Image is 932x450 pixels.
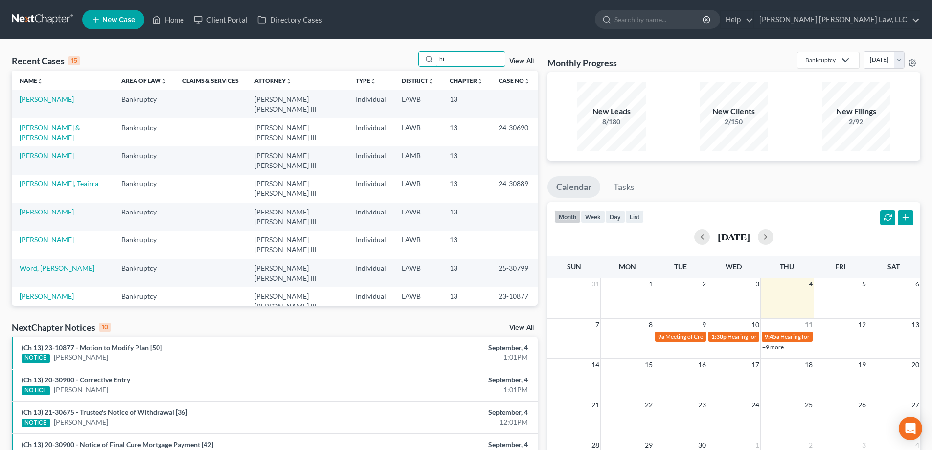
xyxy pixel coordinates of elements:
[726,262,742,271] span: Wed
[674,262,687,271] span: Tue
[509,58,534,65] a: View All
[804,399,814,411] span: 25
[605,210,625,223] button: day
[718,232,750,242] h2: [DATE]
[114,203,175,231] td: Bankruptcy
[348,90,394,118] td: Individual
[394,90,442,118] td: LAWB
[499,77,530,84] a: Case Nounfold_more
[721,11,753,28] a: Help
[436,52,505,66] input: Search by name...
[161,78,167,84] i: unfold_more
[99,323,111,332] div: 10
[247,146,348,174] td: [PERSON_NAME] [PERSON_NAME] III
[20,77,43,84] a: Nameunfold_more
[348,231,394,259] td: Individual
[114,90,175,118] td: Bankruptcy
[697,399,707,411] span: 23
[348,146,394,174] td: Individual
[348,259,394,287] td: Individual
[114,259,175,287] td: Bankruptcy
[625,210,644,223] button: list
[22,440,213,449] a: (Ch 13) 20-30900 - Notice of Final Cure Mortgage Payment [42]
[102,16,135,24] span: New Case
[394,203,442,231] td: LAWB
[804,319,814,331] span: 11
[780,262,794,271] span: Thu
[554,210,581,223] button: month
[54,353,108,362] a: [PERSON_NAME]
[247,203,348,231] td: [PERSON_NAME] [PERSON_NAME] III
[20,236,74,244] a: [PERSON_NAME]
[491,287,538,315] td: 23-10877
[428,78,434,84] i: unfold_more
[619,262,636,271] span: Mon
[20,151,74,160] a: [PERSON_NAME]
[665,333,774,340] span: Meeting of Creditors for [PERSON_NAME]
[658,333,664,340] span: 9a
[762,343,784,351] a: +9 more
[394,231,442,259] td: LAWB
[394,175,442,203] td: LAWB
[20,208,74,216] a: [PERSON_NAME]
[147,11,189,28] a: Home
[54,385,108,395] a: [PERSON_NAME]
[750,359,760,371] span: 17
[247,259,348,287] td: [PERSON_NAME] [PERSON_NAME] III
[491,118,538,146] td: 24-30690
[591,278,600,290] span: 31
[750,399,760,411] span: 24
[189,11,252,28] a: Client Portal
[252,11,327,28] a: Directory Cases
[910,359,920,371] span: 20
[581,210,605,223] button: week
[442,175,491,203] td: 13
[114,231,175,259] td: Bankruptcy
[700,117,768,127] div: 2/150
[822,117,890,127] div: 2/92
[348,175,394,203] td: Individual
[247,231,348,259] td: [PERSON_NAME] [PERSON_NAME] III
[547,57,617,69] h3: Monthly Progress
[114,175,175,203] td: Bankruptcy
[365,343,528,353] div: September, 4
[697,359,707,371] span: 16
[394,118,442,146] td: LAWB
[365,417,528,427] div: 12:01PM
[22,376,130,384] a: (Ch 13) 20-30900 - Corrective Entry
[22,343,162,352] a: (Ch 13) 23-10877 - Motion to Modify Plan [50]
[22,354,50,363] div: NOTICE
[861,278,867,290] span: 5
[402,77,434,84] a: Districtunfold_more
[121,77,167,84] a: Area of Lawunfold_more
[68,56,80,65] div: 15
[644,359,654,371] span: 15
[701,278,707,290] span: 2
[808,278,814,290] span: 4
[12,55,80,67] div: Recent Cases
[365,353,528,362] div: 1:01PM
[780,333,909,340] span: Hearing for [PERSON_NAME] & [PERSON_NAME]
[365,375,528,385] div: September, 4
[567,262,581,271] span: Sun
[711,333,727,340] span: 1:30p
[857,359,867,371] span: 19
[887,262,900,271] span: Sat
[577,106,646,117] div: New Leads
[394,259,442,287] td: LAWB
[348,118,394,146] td: Individual
[247,90,348,118] td: [PERSON_NAME] [PERSON_NAME] III
[822,106,890,117] div: New Filings
[286,78,292,84] i: unfold_more
[805,56,836,64] div: Bankruptcy
[491,175,538,203] td: 24-30889
[857,319,867,331] span: 12
[648,319,654,331] span: 8
[442,90,491,118] td: 13
[22,408,187,416] a: (Ch 13) 21-30675 - Trustee's Notice of Withdrawal [36]
[442,118,491,146] td: 13
[804,359,814,371] span: 18
[20,264,94,272] a: Word, [PERSON_NAME]
[765,333,779,340] span: 9:45a
[365,407,528,417] div: September, 4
